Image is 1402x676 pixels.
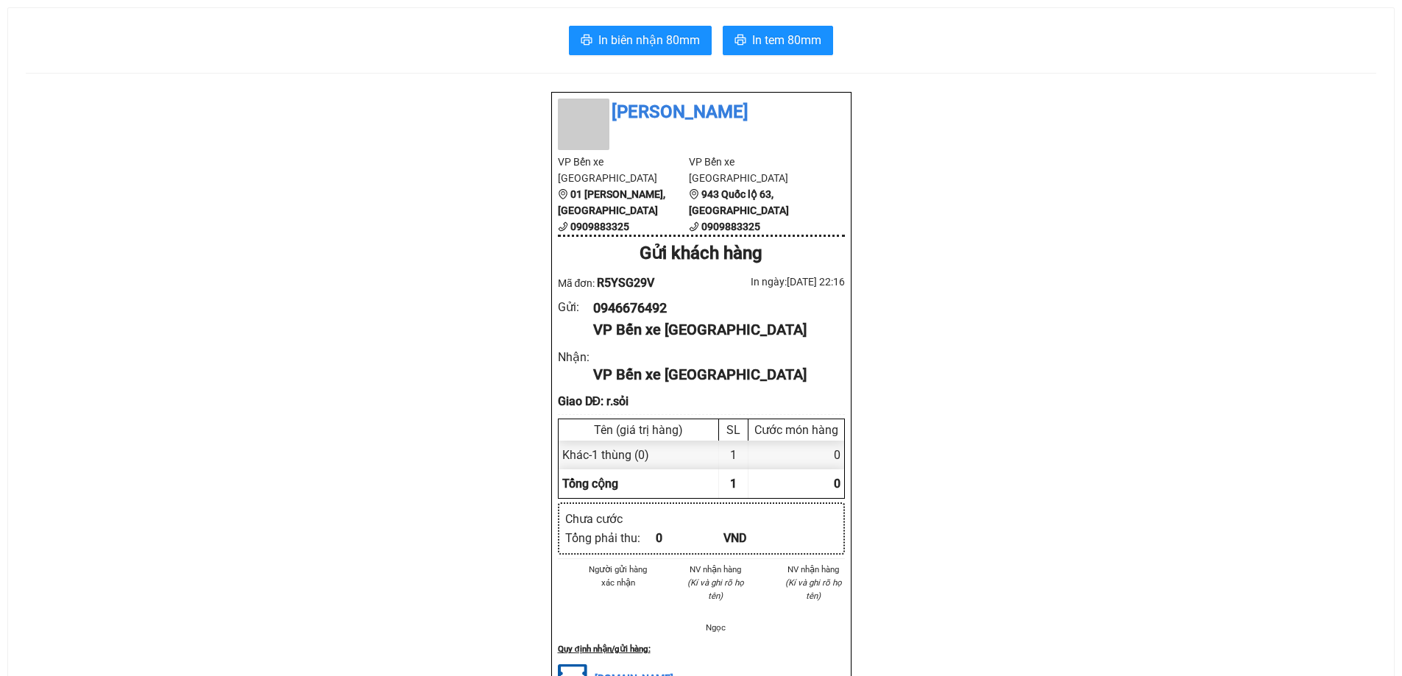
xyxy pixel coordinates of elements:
span: Tổng cộng [562,477,618,491]
div: Mã đơn: [558,274,701,292]
i: (Kí và ghi rõ họ tên) [785,577,842,601]
div: Cước món hàng [752,423,840,437]
div: 0 [656,529,724,547]
span: phone [689,221,699,232]
span: R5YSG29V [597,276,654,290]
span: In tem 80mm [752,31,821,49]
span: printer [581,34,592,48]
div: VP Bến xe [GEOGRAPHIC_DATA] [593,319,832,341]
li: [PERSON_NAME] [558,99,845,127]
div: 0 [748,441,844,469]
div: 0946676492 [593,298,832,319]
button: printerIn biên nhận 80mm [569,26,712,55]
li: Người gửi hàng xác nhận [587,563,650,589]
div: Gửi khách hàng [558,240,845,268]
div: Giao DĐ: r.sỏi [558,392,845,410]
li: Ngọc [684,621,747,634]
button: printerIn tem 80mm [723,26,833,55]
span: 0 [834,477,840,491]
div: Quy định nhận/gửi hàng : [558,642,845,655]
span: 1 [730,477,737,491]
b: 943 Quốc lộ 63, [GEOGRAPHIC_DATA] [689,188,789,216]
div: Tên (giá trị hàng) [562,423,715,437]
li: VP Bến xe [GEOGRAPHIC_DATA] [558,154,690,186]
div: Tổng phải thu : [565,529,656,547]
div: Nhận : [558,348,594,366]
span: printer [734,34,746,48]
div: VP Bến xe [GEOGRAPHIC_DATA] [593,363,832,386]
span: environment [689,189,699,199]
li: NV nhận hàng [684,563,747,576]
div: In ngày: [DATE] 22:16 [701,274,845,290]
li: NV nhận hàng [782,563,845,576]
div: Gửi : [558,298,594,316]
div: Chưa cước [565,510,656,528]
b: 0909883325 [570,221,629,232]
div: Gửi: Bến xe [GEOGRAPHIC_DATA] [11,86,146,117]
div: 1 [719,441,748,469]
div: Nhận: Bến xe [GEOGRAPHIC_DATA] [154,86,289,117]
span: Khác - 1 thùng (0) [562,448,649,462]
i: (Kí và ghi rõ họ tên) [687,577,744,601]
span: phone [558,221,568,232]
li: VP Bến xe [GEOGRAPHIC_DATA] [689,154,821,186]
text: R5YSG29V [116,62,184,78]
span: environment [558,189,568,199]
span: In biên nhận 80mm [598,31,700,49]
div: SL [723,423,744,437]
b: 0909883325 [701,221,760,232]
b: 01 [PERSON_NAME], [GEOGRAPHIC_DATA] [558,188,665,216]
div: VND [723,529,792,547]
